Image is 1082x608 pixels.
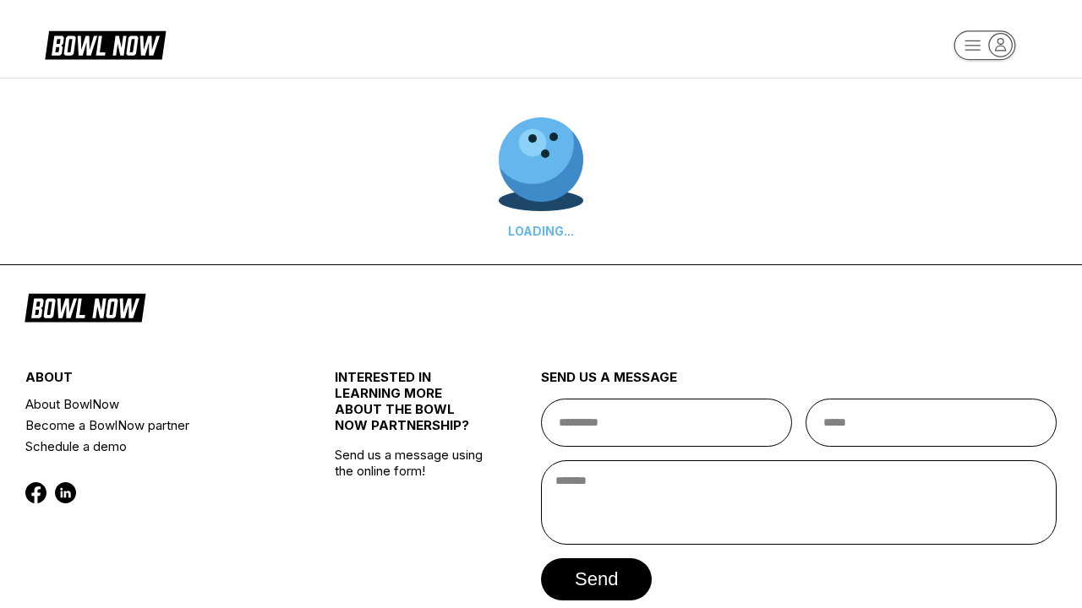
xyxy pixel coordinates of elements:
[25,394,283,415] a: About BowlNow
[25,415,283,436] a: Become a BowlNow partner
[499,224,583,238] div: LOADING...
[541,558,652,600] button: send
[25,369,283,394] div: about
[335,369,489,447] div: INTERESTED IN LEARNING MORE ABOUT THE BOWL NOW PARTNERSHIP?
[541,369,1057,399] div: send us a message
[25,436,283,457] a: Schedule a demo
